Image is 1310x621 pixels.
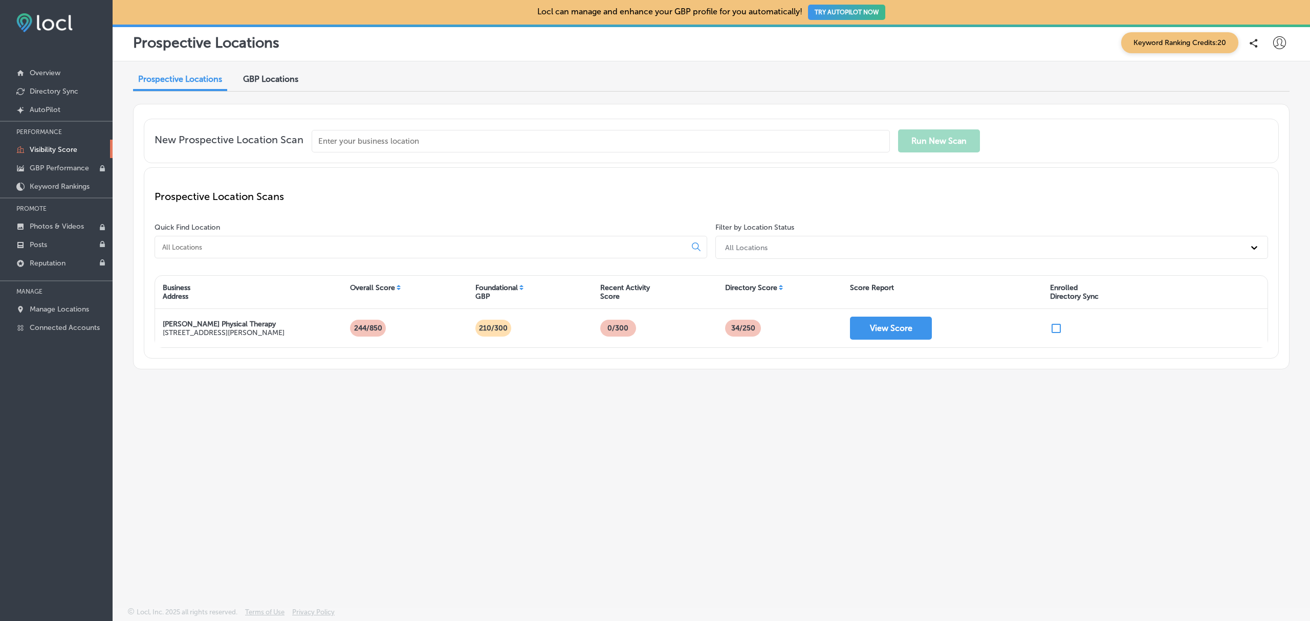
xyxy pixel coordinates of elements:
p: Connected Accounts [30,323,100,332]
button: View Score [850,317,932,340]
a: Terms of Use [245,608,285,621]
p: Directory Sync [30,87,78,96]
p: Posts [30,240,47,249]
p: 34 /250 [727,320,759,337]
p: AutoPilot [30,105,60,114]
input: Enter your business location [312,130,890,152]
p: Visibility Score [30,145,77,154]
input: All Locations [161,242,684,252]
p: [STREET_ADDRESS][PERSON_NAME] [163,328,285,337]
label: Filter by Location Status [715,223,794,232]
div: Overall Score [350,283,395,292]
p: Reputation [30,259,65,268]
div: Enrolled Directory Sync [1050,283,1099,301]
strong: [PERSON_NAME] Physical Therapy [163,320,276,328]
label: Quick Find Location [155,223,220,232]
span: Keyword Ranking Credits: 20 [1121,32,1238,53]
p: Keyword Rankings [30,182,90,191]
button: TRY AUTOPILOT NOW [808,5,885,20]
div: Directory Score [725,283,777,292]
div: Score Report [850,283,894,292]
p: Prospective Location Scans [155,190,1268,203]
p: 210/300 [475,320,512,337]
p: Locl, Inc. 2025 all rights reserved. [137,608,237,616]
p: New Prospective Location Scan [155,134,303,152]
p: Overview [30,69,60,77]
div: All Locations [725,243,768,252]
span: GBP Locations [243,74,298,84]
p: 0/300 [603,320,632,337]
p: Prospective Locations [133,34,279,51]
div: Recent Activity Score [600,283,650,301]
p: GBP Performance [30,164,89,172]
button: Run New Scan [898,129,980,152]
p: 244/850 [350,320,386,337]
img: fda3e92497d09a02dc62c9cd864e3231.png [16,13,73,32]
div: Business Address [163,283,190,301]
a: Privacy Policy [292,608,335,621]
p: Photos & Videos [30,222,84,231]
span: Prospective Locations [138,74,222,84]
div: Foundational GBP [475,283,518,301]
p: Manage Locations [30,305,89,314]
